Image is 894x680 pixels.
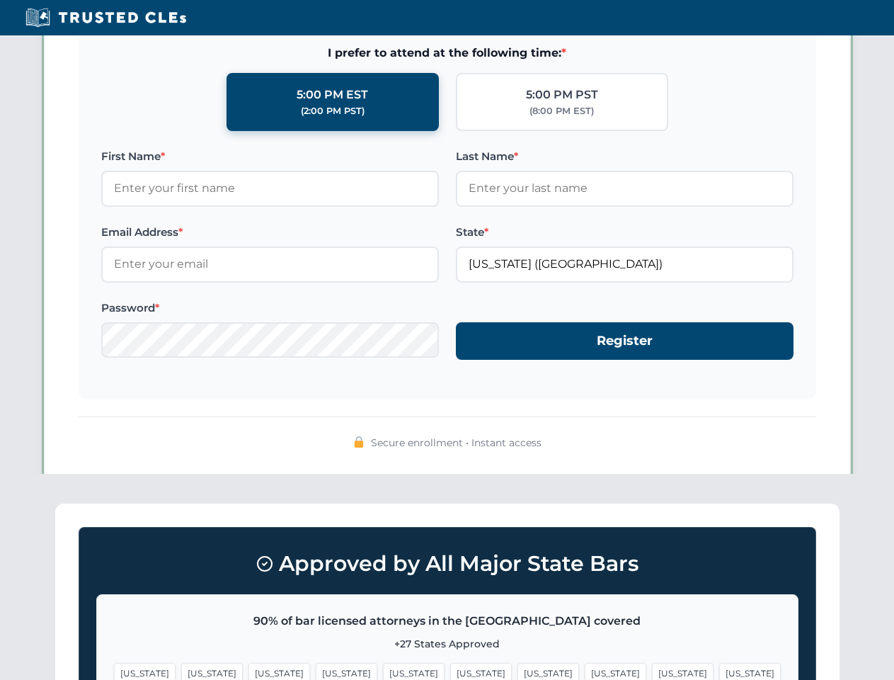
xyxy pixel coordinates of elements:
[456,171,793,206] input: Enter your last name
[456,148,793,165] label: Last Name
[101,300,439,317] label: Password
[114,636,781,652] p: +27 States Approved
[371,435,541,450] span: Secure enrollment • Instant access
[96,545,798,583] h3: Approved by All Major State Bars
[456,246,793,282] input: Florida (FL)
[456,322,793,360] button: Register
[301,104,365,118] div: (2:00 PM PST)
[456,224,793,241] label: State
[114,612,781,630] p: 90% of bar licensed attorneys in the [GEOGRAPHIC_DATA] covered
[297,86,368,104] div: 5:00 PM EST
[529,104,594,118] div: (8:00 PM EST)
[101,148,439,165] label: First Name
[526,86,598,104] div: 5:00 PM PST
[101,224,439,241] label: Email Address
[101,246,439,282] input: Enter your email
[101,44,793,62] span: I prefer to attend at the following time:
[21,7,190,28] img: Trusted CLEs
[101,171,439,206] input: Enter your first name
[353,436,365,448] img: 🔒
